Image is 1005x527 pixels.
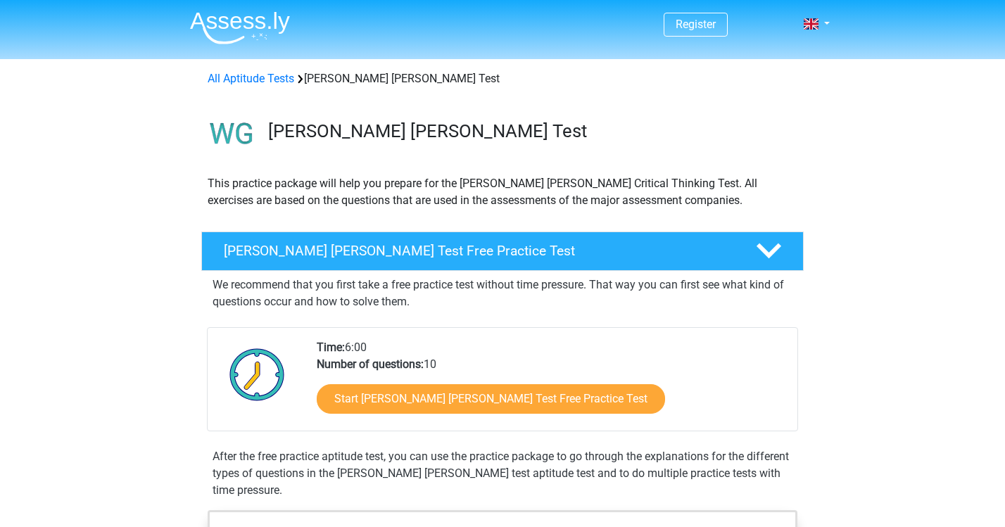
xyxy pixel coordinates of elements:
[222,339,293,409] img: Clock
[190,11,290,44] img: Assessly
[317,384,665,414] a: Start [PERSON_NAME] [PERSON_NAME] Test Free Practice Test
[207,448,798,499] div: After the free practice aptitude test, you can use the practice package to go through the explana...
[202,70,803,87] div: [PERSON_NAME] [PERSON_NAME] Test
[208,72,294,85] a: All Aptitude Tests
[224,243,733,259] h4: [PERSON_NAME] [PERSON_NAME] Test Free Practice Test
[317,341,345,354] b: Time:
[676,18,716,31] a: Register
[196,231,809,271] a: [PERSON_NAME] [PERSON_NAME] Test Free Practice Test
[268,120,792,142] h3: [PERSON_NAME] [PERSON_NAME] Test
[306,339,797,431] div: 6:00 10
[202,104,262,164] img: watson glaser test
[208,175,797,209] p: This practice package will help you prepare for the [PERSON_NAME] [PERSON_NAME] Critical Thinking...
[317,357,424,371] b: Number of questions:
[213,277,792,310] p: We recommend that you first take a free practice test without time pressure. That way you can fir...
